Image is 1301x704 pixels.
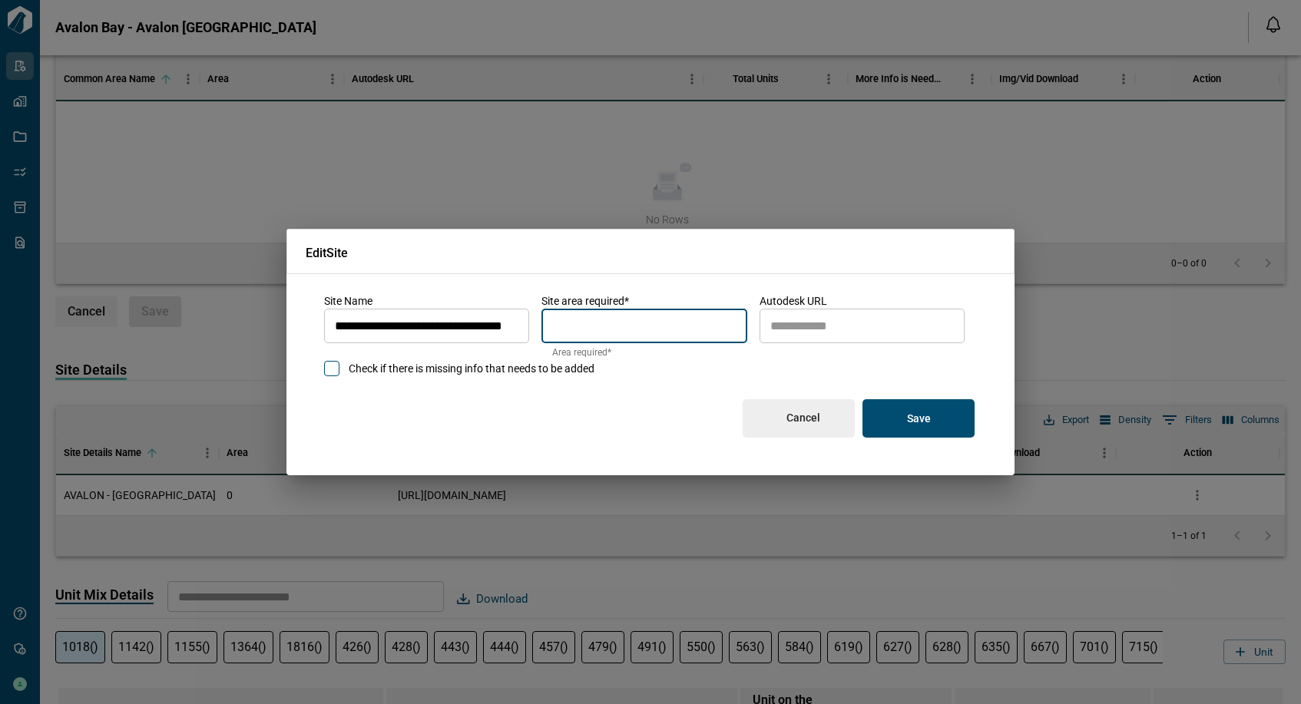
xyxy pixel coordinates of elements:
p: Area required* [552,345,736,361]
span: Site Name [324,295,372,307]
div: area [541,309,747,343]
p: Cancel [786,411,820,425]
h2: Edit Site [286,229,1015,274]
p: Save [907,411,931,425]
span: Autodesk URL [760,295,827,307]
span: Site area required* [541,295,629,307]
button: Save [862,399,975,438]
p: Site already exists [335,345,518,361]
button: Cancel [743,399,855,438]
div: name [324,309,529,343]
div: autodesk_url [760,309,965,343]
span: Check if there is missing info that needs to be added [349,361,594,376]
